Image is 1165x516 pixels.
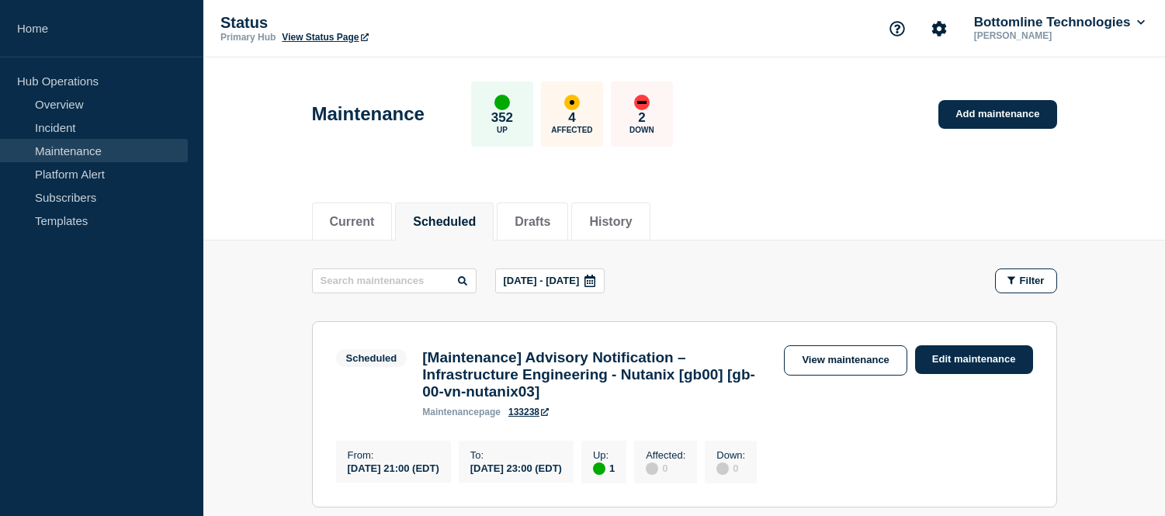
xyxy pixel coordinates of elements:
[413,215,476,229] button: Scheduled
[923,12,955,45] button: Account settings
[282,32,368,43] a: View Status Page
[422,407,501,417] p: page
[504,275,580,286] p: [DATE] - [DATE]
[995,268,1057,293] button: Filter
[634,95,650,110] div: down
[784,345,907,376] a: View maintenance
[971,30,1132,41] p: [PERSON_NAME]
[220,32,276,43] p: Primary Hub
[564,95,580,110] div: affected
[568,110,575,126] p: 4
[312,268,477,293] input: Search maintenances
[593,449,615,461] p: Up :
[589,215,632,229] button: History
[716,461,745,475] div: 0
[938,100,1056,129] a: Add maintenance
[716,449,745,461] p: Down :
[716,462,729,475] div: disabled
[629,126,654,134] p: Down
[491,110,513,126] p: 352
[646,449,685,461] p: Affected :
[971,15,1148,30] button: Bottomline Technologies
[470,449,562,461] p: To :
[422,407,479,417] span: maintenance
[330,215,375,229] button: Current
[646,461,685,475] div: 0
[881,12,914,45] button: Support
[346,352,397,364] div: Scheduled
[422,349,768,400] h3: [Maintenance] Advisory Notification – Infrastructure Engineering - Nutanix [gb00] [gb-00-vn-nutan...
[638,110,645,126] p: 2
[497,126,508,134] p: Up
[646,462,658,475] div: disabled
[915,345,1033,374] a: Edit maintenance
[551,126,592,134] p: Affected
[593,462,605,475] div: up
[494,95,510,110] div: up
[495,268,605,293] button: [DATE] - [DATE]
[312,103,425,125] h1: Maintenance
[220,14,531,32] p: Status
[1020,275,1045,286] span: Filter
[348,449,439,461] p: From :
[470,461,562,474] div: [DATE] 23:00 (EDT)
[593,461,615,475] div: 1
[348,461,439,474] div: [DATE] 21:00 (EDT)
[508,407,549,417] a: 133238
[515,215,550,229] button: Drafts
